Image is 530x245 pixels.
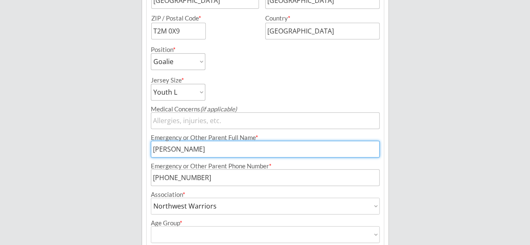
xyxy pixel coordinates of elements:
[151,77,194,83] div: Jersey Size
[200,105,237,113] em: (if applicable)
[151,46,194,53] div: Position
[265,15,370,21] div: Country
[151,163,380,169] div: Emergency or Other Parent Phone Number
[151,15,258,21] div: ZIP / Postal Code
[151,106,380,112] div: Medical Concerns
[151,134,380,141] div: Emergency or Other Parent Full Name
[151,112,380,129] input: Allergies, injuries, etc.
[151,191,380,198] div: Association
[151,220,380,226] div: Age Group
